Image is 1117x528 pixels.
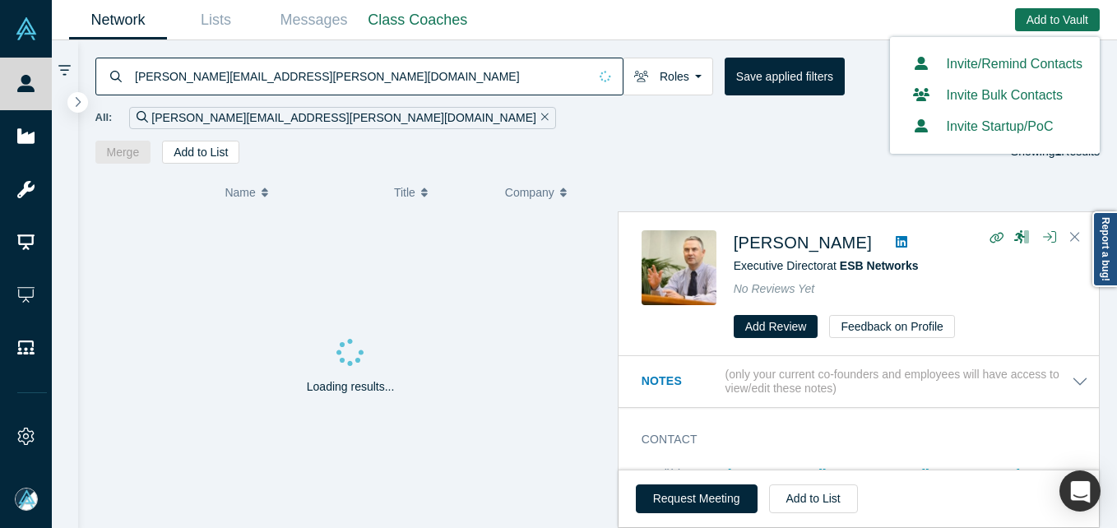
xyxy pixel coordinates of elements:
[536,109,549,127] button: Remove Filter
[1063,225,1087,251] button: Close
[265,1,363,39] a: Messages
[307,378,395,396] p: Loading results...
[162,141,239,164] button: Add to List
[907,117,1054,137] button: Invite Startup/PoC
[642,368,1088,396] button: Notes (only your current co-founders and employees will have access to view/edit these notes)
[15,17,38,40] img: Alchemist Vault Logo
[907,57,1082,71] a: Invite/Remind Contacts
[167,1,265,39] a: Lists
[829,315,955,338] button: Feedback on Profile
[394,175,488,210] button: Title
[725,58,845,95] button: Save applied filters
[363,1,473,39] a: Class Coaches
[505,175,554,210] span: Company
[642,373,722,390] h3: Notes
[95,141,151,164] button: Merge
[728,467,1021,498] a: [PERSON_NAME][EMAIL_ADDRESS][PERSON_NAME][DOMAIN_NAME]
[623,58,713,95] button: Roles
[734,234,872,252] a: [PERSON_NAME]
[642,431,1065,448] h3: Contact
[15,488,38,511] img: Mia Scott's Account
[907,86,1063,105] button: Invite Bulk Contacts
[129,107,555,129] div: [PERSON_NAME][EMAIL_ADDRESS][PERSON_NAME][DOMAIN_NAME]
[95,109,113,126] span: All:
[225,175,255,210] span: Name
[225,175,377,210] button: Name
[394,175,415,210] span: Title
[1015,8,1100,31] button: Add to Vault
[725,368,1072,396] p: (only your current co-founders and employees will have access to view/edit these notes)
[734,259,919,272] span: Executive Director at
[636,484,758,513] button: Request Meeting
[769,484,858,513] button: Add to List
[69,1,167,39] a: Network
[734,315,818,338] button: Add Review
[642,465,728,517] dt: Email(s)
[133,57,588,95] input: Search by name, title, company, summary, expertise, investment criteria or topics of focus
[734,282,815,295] span: No Reviews Yet
[642,230,716,305] img: Paul Mulvaney's Profile Image
[1092,211,1117,287] a: Report a bug!
[505,175,599,210] button: Company
[840,259,919,272] a: ESB Networks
